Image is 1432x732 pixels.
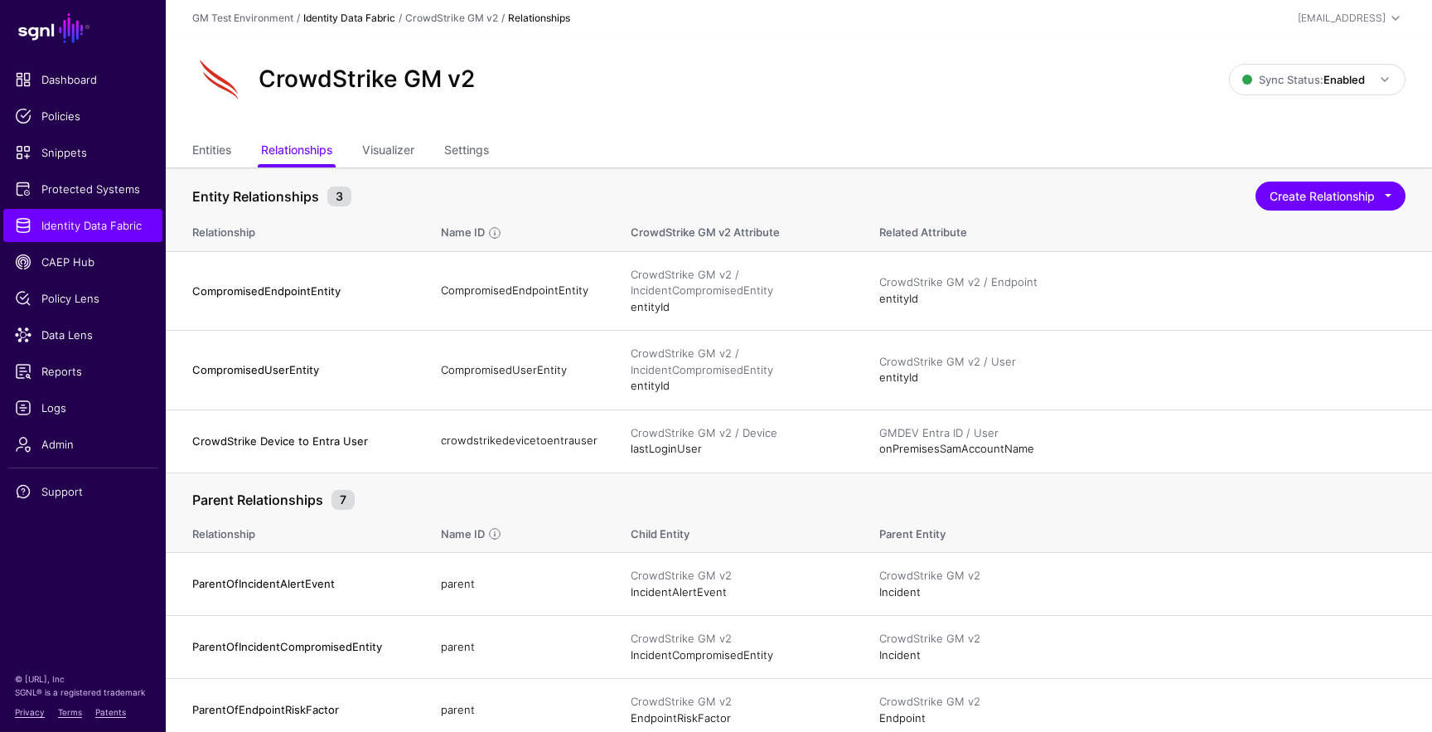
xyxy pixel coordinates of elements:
div: entityId [879,274,1405,307]
span: Policies [15,108,151,124]
a: Policies [3,99,162,133]
span: Admin [15,436,151,453]
a: SGNL [10,10,156,46]
a: Dashboard [3,63,162,96]
div: CrowdStrike GM v2 [879,631,1405,647]
div: / [293,11,303,26]
span: CAEP Hub [15,254,151,270]
span: Logs [15,400,151,416]
a: Data Lens [3,318,162,351]
h4: ParentOfIncidentAlertEvent [192,576,408,591]
span: Entity Relationships [188,187,323,206]
h4: ParentOfIncidentCompromisedEntity [192,639,408,654]
div: CrowdStrike GM v2 [631,568,846,584]
th: Relationship [166,510,424,553]
a: Logs [3,391,162,424]
span: Sync Status: [1242,73,1365,86]
td: CompromisedEndpointEntity [424,251,614,331]
td: IncidentAlertEvent [614,553,863,616]
a: Reports [3,355,162,388]
div: entityId [879,354,1405,386]
img: svg+xml;base64,PHN2ZyB3aWR0aD0iNjQiIGhlaWdodD0iNjQiIHZpZXdCb3g9IjAgMCA2NCA2NCIgZmlsbD0ibm9uZSIgeG... [192,53,245,106]
div: Name ID [439,225,486,241]
td: CompromisedUserEntity [424,331,614,410]
th: CrowdStrike GM v2 Attribute [614,208,863,251]
div: CrowdStrike GM v2 [879,568,1405,584]
div: CrowdStrike GM v2 [631,631,846,647]
div: Incident [879,568,1405,600]
span: Identity Data Fabric [15,217,151,234]
div: [EMAIL_ADDRESS] [1298,11,1386,26]
h4: ParentOfEndpointRiskFactor [192,702,408,717]
div: / [498,11,508,26]
a: Snippets [3,136,162,169]
strong: Relationships [508,12,570,24]
button: Create Relationship [1255,182,1405,211]
a: Admin [3,428,162,461]
span: Parent Relationships [188,490,327,510]
h2: CrowdStrike GM v2 [259,65,475,94]
h4: CompromisedEndpointEntity [192,284,408,298]
div: CrowdStrike GM v2 / User [879,354,1405,371]
a: CrowdStrike GM v2 [405,12,498,24]
div: CrowdStrike GM v2 / IncidentCompromisedEntity [631,267,846,299]
div: / [395,11,405,26]
a: Relationships [261,136,332,167]
div: Endpoint [879,694,1405,726]
div: GMDEV Entra ID / User [879,425,1405,442]
a: Terms [58,707,82,717]
a: Patents [95,707,126,717]
a: Privacy [15,707,45,717]
th: Related Attribute [863,208,1432,251]
span: Protected Systems [15,181,151,197]
a: GM Test Environment [192,12,293,24]
span: Dashboard [15,71,151,88]
td: entityId [614,331,863,410]
div: Name ID [439,526,486,543]
p: SGNL® is a registered trademark [15,686,151,699]
span: Policy Lens [15,290,151,307]
td: IncidentCompromisedEntity [614,616,863,679]
div: onPremisesSamAccountName [879,425,1405,458]
a: Settings [444,136,489,167]
span: Snippets [15,144,151,161]
span: Data Lens [15,327,151,343]
td: entityId [614,251,863,331]
td: crowdstrikedevicetoentrauser [424,410,614,473]
a: Identity Data Fabric [303,12,395,24]
a: Protected Systems [3,172,162,206]
td: lastLoginUser [614,410,863,473]
span: Support [15,483,151,500]
a: CAEP Hub [3,245,162,279]
div: CrowdStrike GM v2 / Device [631,425,846,442]
th: Parent Entity [863,510,1432,553]
a: Entities [192,136,231,167]
a: Policy Lens [3,282,162,315]
a: Visualizer [362,136,414,167]
p: © [URL], Inc [15,672,151,686]
div: CrowdStrike GM v2 / IncidentCompromisedEntity [631,346,846,378]
th: Child Entity [614,510,863,553]
strong: Enabled [1323,73,1365,86]
span: Reports [15,363,151,380]
h4: CrowdStrike Device to Entra User [192,434,408,448]
div: CrowdStrike GM v2 [879,694,1405,710]
div: CrowdStrike GM v2 [631,694,846,710]
div: Incident [879,631,1405,663]
a: Identity Data Fabric [3,209,162,242]
td: parent [424,553,614,616]
td: parent [424,616,614,679]
h4: CompromisedUserEntity [192,362,408,377]
small: 7 [331,490,355,510]
small: 3 [327,187,351,206]
th: Relationship [166,208,424,251]
div: CrowdStrike GM v2 / Endpoint [879,274,1405,291]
